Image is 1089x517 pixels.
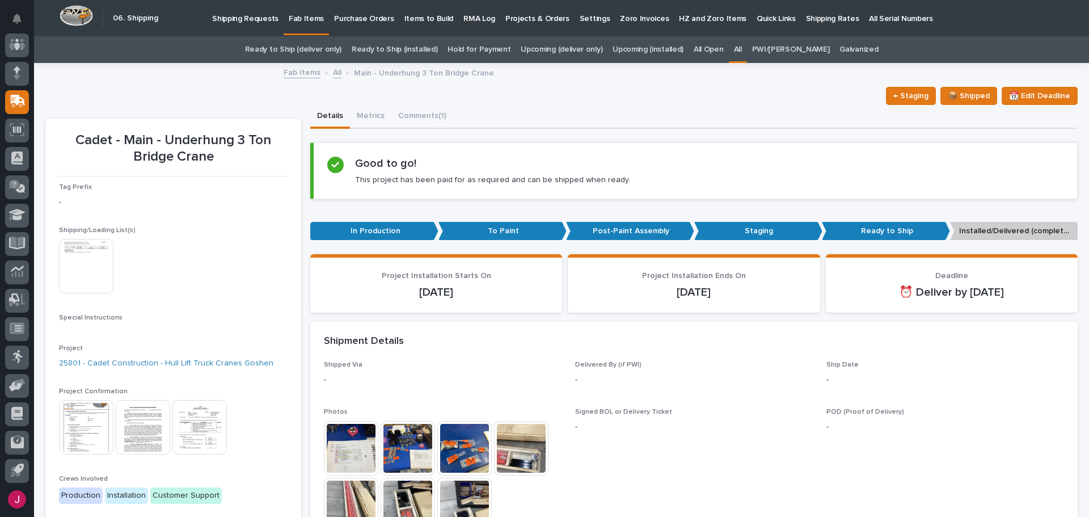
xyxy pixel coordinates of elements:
span: Delivered By (if PWI) [575,362,641,368]
span: Shipped Via [324,362,362,368]
a: Galvanized [839,36,878,63]
a: Upcoming (deliver only) [521,36,602,63]
a: Fab Items [284,65,320,78]
a: PWI/[PERSON_NAME] [752,36,830,63]
span: POD (Proof of Delivery) [826,409,904,415]
h2: 06. Shipping [113,14,158,23]
p: Installed/Delivered (completely done) [950,222,1078,241]
p: Staging [694,222,822,241]
button: users-avatar [5,487,29,511]
p: To Paint [438,222,567,241]
a: All [333,65,341,78]
button: 📆 Edit Deadline [1002,87,1078,105]
button: Comments (1) [391,105,453,129]
h2: Good to go! [355,157,416,170]
p: [DATE] [324,285,548,299]
p: Main - Underhung 3 Ton Bridge Crane [354,66,494,78]
a: Ready to Ship (installed) [352,36,437,63]
a: 25801 - Cadet Construction - Hull Lift Truck Cranes Goshen [59,358,273,369]
div: Installation [105,487,148,504]
a: Hold for Payment [448,36,510,63]
a: Upcoming (installed) [613,36,683,63]
p: Cadet - Main - Underhung 3 Ton Bridge Crane [59,132,288,165]
p: - [826,374,1064,386]
button: Notifications [5,7,29,31]
span: Photos [324,409,348,415]
button: Metrics [350,105,391,129]
span: Project [59,345,83,352]
span: ← Staging [893,89,928,103]
span: Project Confirmation [59,388,128,395]
p: - [324,374,562,386]
img: Workspace Logo [60,5,93,26]
a: Ready to Ship (deliver only) [245,36,341,63]
a: All Open [694,36,724,63]
span: 📆 Edit Deadline [1009,89,1070,103]
p: Ready to Ship [822,222,950,241]
p: This project has been paid for as required and can be shipped when ready. [355,175,630,185]
span: Shipping/Loading List(s) [59,227,136,234]
p: - [826,421,1064,433]
a: All [734,36,742,63]
span: Crews Involved [59,476,108,482]
span: 📦 Shipped [948,89,990,103]
p: Post-Paint Assembly [566,222,694,241]
span: Ship Date [826,362,859,368]
button: 📦 Shipped [940,87,997,105]
p: In Production [310,222,438,241]
div: Production [59,487,103,504]
div: Notifications [14,14,29,32]
button: ← Staging [886,87,936,105]
span: Tag Prefix [59,184,92,191]
p: - [59,196,288,208]
p: - [575,374,813,386]
span: Project Installation Ends On [642,272,746,280]
span: Signed BOL or Delivery Ticket [575,409,672,415]
p: [DATE] [581,285,806,299]
h2: Shipment Details [324,335,404,348]
button: Details [310,105,350,129]
span: Deadline [935,272,968,280]
span: Project Installation Starts On [382,272,491,280]
p: - [575,421,813,433]
span: Special Instructions [59,314,123,321]
div: Customer Support [150,487,222,504]
p: ⏰ Deliver by [DATE] [839,285,1064,299]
